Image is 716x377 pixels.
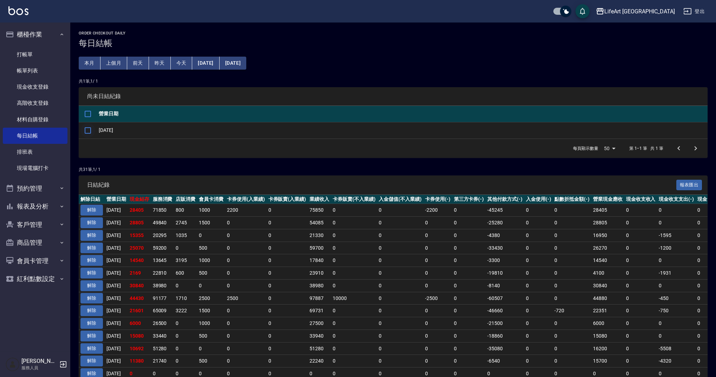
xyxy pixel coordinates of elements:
[151,292,174,305] td: 91177
[151,195,174,204] th: 服務消費
[128,342,151,355] td: 10692
[624,292,657,305] td: 0
[80,343,103,354] button: 解除
[423,229,452,242] td: 0
[80,356,103,366] button: 解除
[657,330,696,342] td: 0
[331,317,377,330] td: 0
[573,145,598,152] p: 每頁顯示數量
[331,305,377,317] td: 0
[553,279,591,292] td: 0
[128,317,151,330] td: 6000
[657,217,696,229] td: 0
[604,7,675,16] div: LifeArt [GEOGRAPHIC_DATA]
[377,267,423,280] td: 0
[267,204,308,217] td: 0
[591,267,624,280] td: 4100
[331,279,377,292] td: 0
[3,95,67,111] a: 高階收支登錄
[423,305,452,317] td: 0
[128,254,151,267] td: 14540
[591,330,624,342] td: 15080
[3,270,67,288] button: 紅利點數設定
[629,145,663,152] p: 第 1–1 筆 共 1 筆
[423,204,452,217] td: -2200
[267,342,308,355] td: 0
[80,217,103,228] button: 解除
[657,317,696,330] td: 0
[105,317,128,330] td: [DATE]
[80,293,103,304] button: 解除
[624,195,657,204] th: 現金收支收入
[80,230,103,241] button: 解除
[423,317,452,330] td: 0
[452,342,486,355] td: 0
[3,160,67,176] a: 現場電腦打卡
[524,330,553,342] td: 0
[225,217,267,229] td: 0
[6,357,20,371] img: Person
[197,204,225,217] td: 1000
[524,292,553,305] td: 0
[197,305,225,317] td: 1500
[308,292,331,305] td: 97887
[377,330,423,342] td: 0
[308,254,331,267] td: 17840
[267,292,308,305] td: 0
[21,358,57,365] h5: [PERSON_NAME]
[452,217,486,229] td: 0
[80,243,103,254] button: 解除
[105,342,128,355] td: [DATE]
[151,342,174,355] td: 51280
[151,217,174,229] td: 49840
[524,279,553,292] td: 0
[423,217,452,229] td: 0
[624,317,657,330] td: 0
[3,111,67,128] a: 材料自購登錄
[524,204,553,217] td: 0
[452,292,486,305] td: 0
[171,57,193,70] button: 今天
[151,254,174,267] td: 13645
[553,267,591,280] td: 0
[553,305,591,317] td: -720
[225,342,267,355] td: 0
[3,128,67,144] a: 每日結帳
[486,229,524,242] td: -4380
[591,254,624,267] td: 14540
[657,254,696,267] td: 0
[377,342,423,355] td: 0
[591,217,624,229] td: 28805
[308,229,331,242] td: 21330
[225,195,267,204] th: 卡券使用(入業績)
[486,292,524,305] td: -60507
[149,57,171,70] button: 昨天
[267,267,308,280] td: 0
[452,305,486,317] td: 0
[423,330,452,342] td: 0
[267,305,308,317] td: 0
[151,267,174,280] td: 22810
[377,279,423,292] td: 0
[267,317,308,330] td: 0
[3,25,67,44] button: 櫃檯作業
[657,292,696,305] td: -450
[3,179,67,198] button: 預約管理
[197,279,225,292] td: 0
[377,254,423,267] td: 0
[105,279,128,292] td: [DATE]
[151,229,174,242] td: 20295
[486,342,524,355] td: -35080
[308,195,331,204] th: 業績收入
[225,229,267,242] td: 0
[267,279,308,292] td: 0
[681,5,708,18] button: 登出
[591,242,624,254] td: 26270
[79,195,105,204] th: 解除日結
[624,254,657,267] td: 0
[80,268,103,279] button: 解除
[486,242,524,254] td: -33430
[591,292,624,305] td: 44880
[452,229,486,242] td: 0
[174,279,197,292] td: 0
